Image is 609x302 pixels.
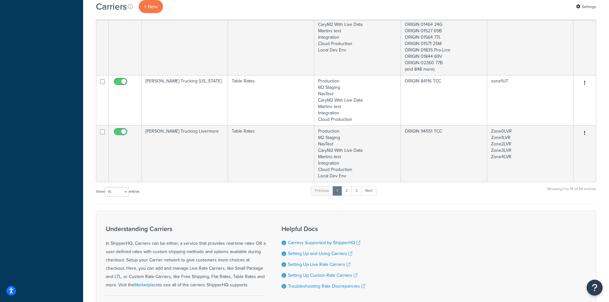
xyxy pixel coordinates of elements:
td: ORIGIN 94551 TCC [401,125,487,182]
td: Production M2 Staging NavTest CaryM2 With Live Data Martins test Integration Cloud Production [314,75,401,125]
td: Table Rates [228,75,314,125]
td: Zone0LVR Zone1LVR Zone2LVR Zone3LVR Zone4LVR [487,125,574,182]
a: 2 [341,186,352,196]
div: Showing 1 to 15 of 36 entries [547,185,596,199]
a: Marketplace [134,282,158,288]
a: Setting Up Custom Rate Carriers [288,272,357,279]
td: [PERSON_NAME] Trucking [US_STATE] [142,75,228,125]
td: ORIGIN 84116 TCC [401,75,487,125]
a: Setting Up Live Rate Carriers [288,261,350,268]
h3: Helpful Docs [282,225,365,232]
td: Table Rates [228,125,314,182]
div: In ShipperHQ, Carriers can be either, a service that provides real-time rates OR a user-defined r... [106,225,266,289]
a: Carriers Supported by ShipperHQ [288,239,360,246]
a: Troubleshooting Rate Discrepancies [288,283,365,290]
h1: Carriers [96,0,127,13]
a: 1 [332,186,342,196]
select: Showentries [105,187,129,197]
td: zone1UT [487,75,574,125]
h3: Understanding Carriers [106,225,266,232]
td: Production M2 Staging NavTest CaryM2 With Live Data Martins test Integration Cloud Production Loc... [314,125,401,182]
label: Show entries [96,187,139,197]
a: Settings [576,2,596,11]
a: Next [361,186,377,196]
td: [PERSON_NAME] Trucking Livermore [142,125,228,182]
a: Previous [311,186,333,196]
button: Open Resource Center [587,280,603,296]
a: 3 [351,186,362,196]
a: Setting Up and Using Carriers [288,250,352,257]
